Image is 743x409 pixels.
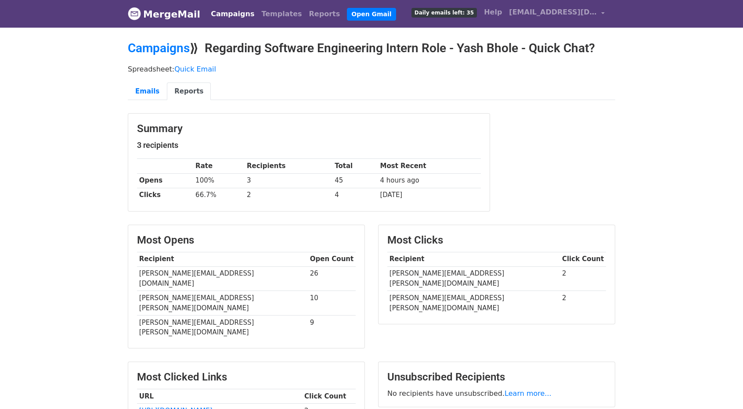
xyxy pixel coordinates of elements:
[137,252,308,266] th: Recipient
[128,7,141,20] img: MergeMail logo
[167,83,211,100] a: Reports
[387,389,606,398] p: No recipients have unsubscribed.
[480,4,505,21] a: Help
[137,188,193,202] th: Clicks
[387,252,560,266] th: Recipient
[306,5,344,23] a: Reports
[308,291,356,316] td: 10
[193,173,245,188] td: 100%
[332,159,378,173] th: Total
[378,159,481,173] th: Most Recent
[347,8,396,21] a: Open Gmail
[128,5,200,23] a: MergeMail
[137,315,308,339] td: [PERSON_NAME][EMAIL_ADDRESS][PERSON_NAME][DOMAIN_NAME]
[174,65,216,73] a: Quick Email
[387,234,606,247] h3: Most Clicks
[505,389,552,398] a: Learn more...
[207,5,258,23] a: Campaigns
[128,83,167,100] a: Emails
[560,266,606,291] td: 2
[137,266,308,291] td: [PERSON_NAME][EMAIL_ADDRESS][DOMAIN_NAME]
[128,41,190,55] a: Campaigns
[137,122,481,135] h3: Summary
[378,173,481,188] td: 4 hours ago
[378,188,481,202] td: [DATE]
[137,371,356,384] h3: Most Clicked Links
[411,8,477,18] span: Daily emails left: 35
[128,65,615,74] p: Spreadsheet:
[308,252,356,266] th: Open Count
[505,4,608,24] a: [EMAIL_ADDRESS][DOMAIN_NAME]
[308,315,356,339] td: 9
[302,389,356,404] th: Click Count
[245,173,332,188] td: 3
[245,188,332,202] td: 2
[245,159,332,173] th: Recipients
[193,188,245,202] td: 66.7%
[560,291,606,315] td: 2
[408,4,480,21] a: Daily emails left: 35
[308,266,356,291] td: 26
[193,159,245,173] th: Rate
[387,266,560,291] td: [PERSON_NAME][EMAIL_ADDRESS][PERSON_NAME][DOMAIN_NAME]
[128,41,615,56] h2: ⟫ Regarding Software Engineering Intern Role - Yash Bhole - Quick Chat?
[137,140,481,150] h5: 3 recipients
[137,291,308,316] td: [PERSON_NAME][EMAIL_ADDRESS][PERSON_NAME][DOMAIN_NAME]
[137,234,356,247] h3: Most Opens
[258,5,305,23] a: Templates
[332,188,378,202] td: 4
[560,252,606,266] th: Click Count
[387,291,560,315] td: [PERSON_NAME][EMAIL_ADDRESS][PERSON_NAME][DOMAIN_NAME]
[387,371,606,384] h3: Unsubscribed Recipients
[332,173,378,188] td: 45
[137,173,193,188] th: Opens
[137,389,302,404] th: URL
[509,7,597,18] span: [EMAIL_ADDRESS][DOMAIN_NAME]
